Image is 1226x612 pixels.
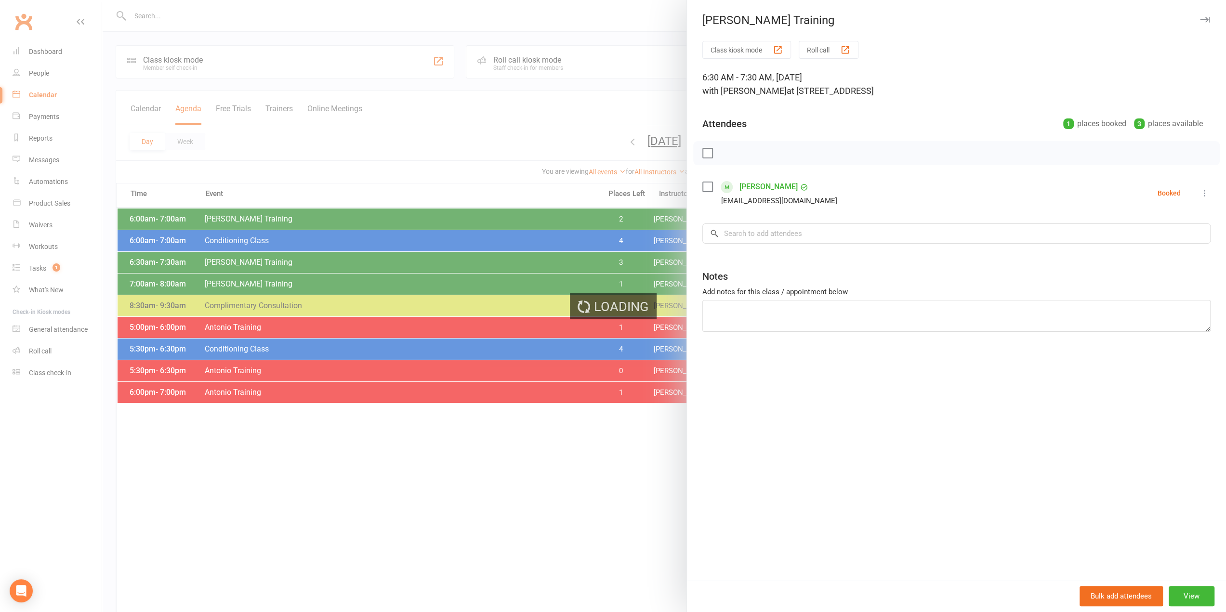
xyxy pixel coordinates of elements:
[702,286,1211,298] div: Add notes for this class / appointment below
[702,117,747,130] div: Attendees
[721,195,837,207] div: [EMAIL_ADDRESS][DOMAIN_NAME]
[1134,118,1145,129] div: 3
[687,13,1226,27] div: [PERSON_NAME] Training
[702,71,1211,98] div: 6:30 AM - 7:30 AM, [DATE]
[1169,586,1214,606] button: View
[702,223,1211,244] input: Search to add attendees
[702,86,787,96] span: with [PERSON_NAME]
[702,41,791,59] button: Class kiosk mode
[1158,190,1181,196] div: Booked
[1063,117,1126,130] div: places booked
[787,86,874,96] span: at [STREET_ADDRESS]
[799,41,858,59] button: Roll call
[1063,118,1074,129] div: 1
[1080,586,1163,606] button: Bulk add attendees
[702,270,728,283] div: Notes
[739,179,798,195] a: [PERSON_NAME]
[1134,117,1203,130] div: places available
[10,579,33,602] div: Open Intercom Messenger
